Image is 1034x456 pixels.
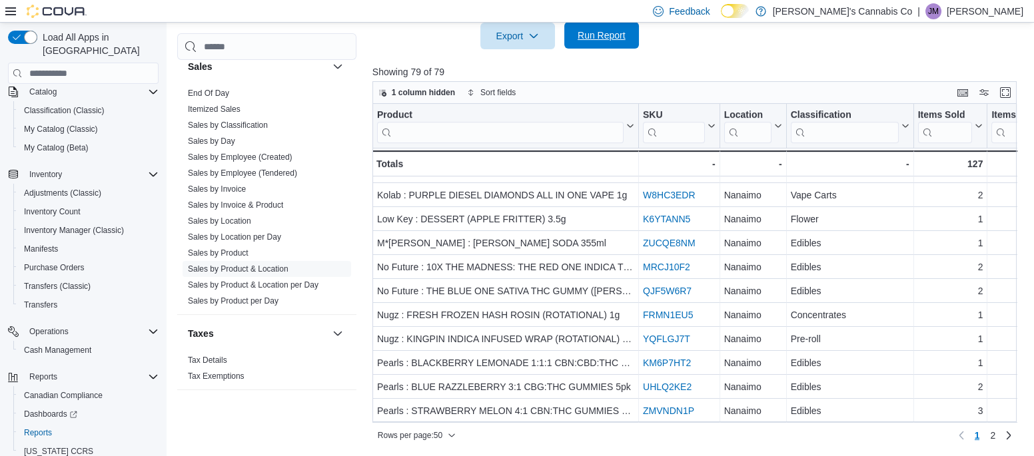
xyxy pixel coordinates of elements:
[643,109,705,143] div: SKU URL
[392,87,455,98] span: 1 column hidden
[13,184,164,202] button: Adjustments (Classic)
[19,425,159,441] span: Reports
[188,355,227,365] a: Tax Details
[177,352,356,389] div: Taxes
[721,4,749,18] input: Dark Mode
[13,221,164,240] button: Inventory Manager (Classic)
[188,264,288,274] a: Sales by Product & Location
[24,166,67,182] button: Inventory
[643,357,691,368] a: KM6P7HT2
[24,409,77,419] span: Dashboards
[790,156,909,172] div: -
[953,425,1017,446] nav: Pagination for preceding grid
[975,429,980,442] span: 1
[790,403,909,419] div: Edibles
[188,200,283,210] span: Sales by Invoice & Product
[969,425,985,446] button: Page 1 of 2
[724,235,781,251] div: Nanaimo
[1001,427,1017,443] a: Next page
[24,84,62,100] button: Catalog
[13,296,164,314] button: Transfers
[19,204,159,220] span: Inventory Count
[24,281,91,292] span: Transfers (Classic)
[377,235,634,251] div: M*[PERSON_NAME] : [PERSON_NAME] SODA 355ml
[188,371,245,381] span: Tax Exemptions
[29,169,62,180] span: Inventory
[24,188,101,198] span: Adjustments (Classic)
[724,156,781,172] div: -
[917,109,983,143] button: Items Sold
[790,259,909,275] div: Edibles
[790,355,909,371] div: Edibles
[578,29,626,42] span: Run Report
[19,185,159,201] span: Adjustments (Classic)
[19,260,159,276] span: Purchase Orders
[790,331,909,347] div: Pre-roll
[24,225,124,236] span: Inventory Manager (Classic)
[480,87,516,98] span: Sort fields
[917,379,983,395] div: 2
[188,371,245,381] a: Tax Exemptions
[373,85,460,101] button: 1 column hidden
[24,427,52,438] span: Reports
[19,278,96,294] a: Transfers (Classic)
[19,222,129,238] a: Inventory Manager (Classic)
[24,105,105,116] span: Classification (Classic)
[188,136,235,146] a: Sales by Day
[377,307,634,323] div: Nugz : FRESH FROZEN HASH ROSIN (ROTATIONAL) 1g
[790,109,909,143] button: Classification
[19,387,108,403] a: Canadian Compliance
[19,140,94,156] a: My Catalog (Beta)
[29,371,57,382] span: Reports
[969,425,1001,446] ul: Pagination for preceding grid
[19,342,159,358] span: Cash Management
[19,121,159,137] span: My Catalog (Classic)
[488,23,547,49] span: Export
[188,216,251,226] span: Sales by Location
[724,211,781,227] div: Nanaimo
[13,258,164,277] button: Purchase Orders
[188,104,241,114] span: Itemized Sales
[790,187,909,203] div: Vape Carts
[24,345,91,355] span: Cash Management
[643,286,692,296] a: QJF5W6R7
[947,3,1023,19] p: [PERSON_NAME]
[188,120,268,130] span: Sales by Classification
[24,124,98,134] span: My Catalog (Classic)
[188,152,292,162] span: Sales by Employee (Created)
[953,427,969,443] button: Previous page
[790,307,909,323] div: Concentrates
[462,85,521,101] button: Sort fields
[976,85,992,101] button: Display options
[990,429,995,442] span: 2
[177,85,356,314] div: Sales
[188,296,278,306] a: Sales by Product per Day
[24,142,89,153] span: My Catalog (Beta)
[773,3,913,19] p: [PERSON_NAME]'s Cannabis Co
[377,109,624,122] div: Product
[377,283,634,299] div: No Future : THE BLUE ONE SATIVA THC GUMMY ([PERSON_NAME]) 1 x 10mg
[188,184,246,194] span: Sales by Invoice
[377,109,624,143] div: Product
[669,5,710,18] span: Feedback
[188,232,281,242] span: Sales by Location per Day
[24,244,58,254] span: Manifests
[13,341,164,359] button: Cash Management
[24,300,57,310] span: Transfers
[377,109,634,143] button: Product
[188,280,318,290] span: Sales by Product & Location per Day
[790,109,898,122] div: Classification
[917,187,983,203] div: 2
[724,259,781,275] div: Nanaimo
[643,262,690,272] a: MRCJ10F2
[13,423,164,442] button: Reports
[37,31,159,57] span: Load All Apps in [GEOGRAPHIC_DATA]
[3,367,164,386] button: Reports
[985,425,1001,446] a: Page 2 of 2
[376,156,634,172] div: Totals
[24,369,159,385] span: Reports
[19,103,110,118] a: Classification (Classic)
[372,65,1023,79] p: Showing 79 of 79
